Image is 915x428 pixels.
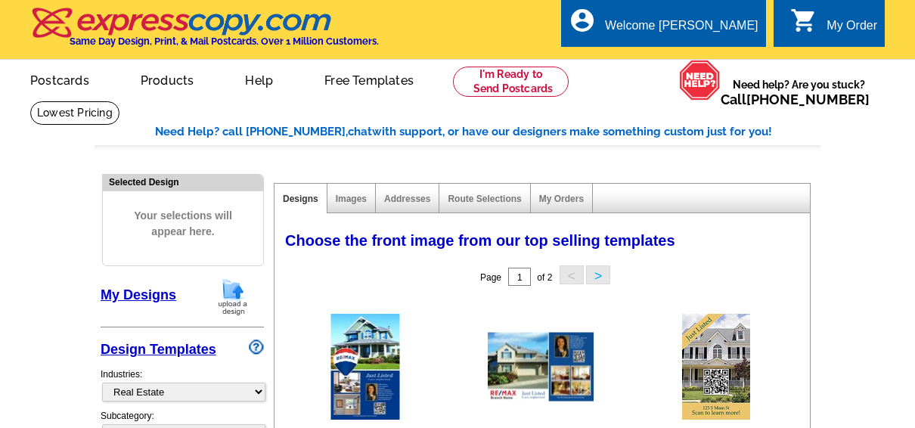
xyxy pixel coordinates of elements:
[103,175,263,189] div: Selected Design
[101,287,176,302] a: My Designs
[721,77,877,107] span: Need help? Are you stuck?
[30,18,379,47] a: Same Day Design, Print, & Mail Postcards. Over 1 Million Customers.
[116,61,219,97] a: Products
[336,194,367,204] a: Images
[560,265,584,284] button: <
[331,314,400,420] img: RE/MAX QR Blue
[448,194,521,204] a: Route Selections
[480,272,501,283] span: Page
[721,91,870,107] span: Call
[6,61,113,97] a: Postcards
[221,61,297,97] a: Help
[586,265,610,284] button: >
[790,17,877,36] a: shopping_cart My Order
[537,272,552,283] span: of 2
[283,194,318,204] a: Designs
[155,123,820,141] div: Need Help? call [PHONE_NUMBER], with support, or have our designers make something custom just fo...
[101,342,216,357] a: Design Templates
[790,7,817,34] i: shopping_cart
[703,380,915,428] iframe: LiveChat chat widget
[213,278,253,316] img: upload-design
[348,125,372,138] span: chat
[827,19,877,40] div: My Order
[384,194,430,204] a: Addresses
[70,36,379,47] h4: Same Day Design, Print, & Mail Postcards. Over 1 Million Customers.
[488,333,594,402] img: RE/MAX QR Five
[285,232,675,249] span: Choose the front image from our top selling templates
[682,314,750,420] img: QR Gold
[569,7,596,34] i: account_circle
[679,60,721,101] img: help
[249,340,264,355] img: design-wizard-help-icon.png
[539,194,584,204] a: My Orders
[605,19,758,40] div: Welcome [PERSON_NAME]
[114,193,252,255] span: Your selections will appear here.
[101,360,264,409] div: Industries:
[746,91,870,107] a: [PHONE_NUMBER]
[300,61,438,97] a: Free Templates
